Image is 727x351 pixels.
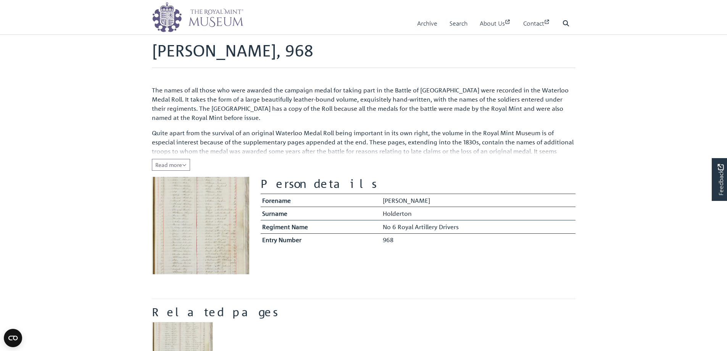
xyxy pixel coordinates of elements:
[381,207,575,220] td: Holderton
[152,305,575,319] h2: Related pages
[152,177,249,274] img: Holderton, James, 968
[712,158,727,201] a: Would you like to provide feedback?
[261,177,575,191] h2: Person details
[4,329,22,347] button: Open CMP widget
[381,233,575,246] td: 968
[155,161,187,168] span: Read more
[450,13,467,34] a: Search
[381,220,575,233] td: No 6 Royal Artillery Drivers
[261,233,381,246] th: Entry Number
[417,13,437,34] a: Archive
[523,13,550,34] a: Contact
[152,41,575,68] h1: [PERSON_NAME], 968
[152,2,243,32] img: logo_wide.png
[261,207,381,220] th: Surname
[152,129,574,173] span: Quite apart from the survival of an original Waterloo Medal Roll being important in its own right...
[152,159,190,171] button: Read all of the content
[716,164,725,196] span: Feedback
[152,86,569,121] span: The names of all those who were awarded the campaign medal for taking part in the Battle of [GEOG...
[381,194,575,207] td: [PERSON_NAME]
[261,220,381,233] th: Regiment Name
[261,194,381,207] th: Forename
[480,13,511,34] a: About Us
